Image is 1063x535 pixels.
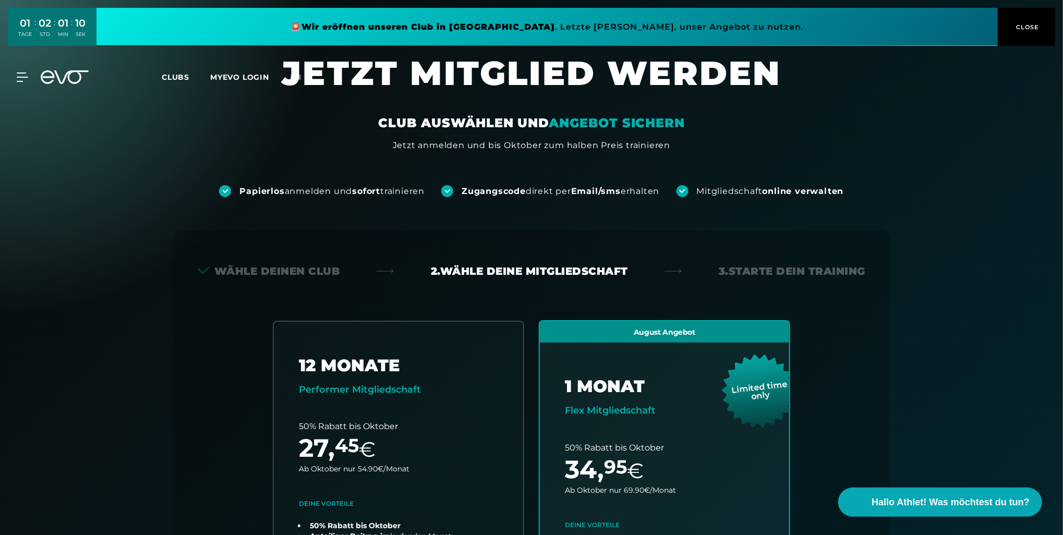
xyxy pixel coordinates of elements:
div: direkt per erhalten [462,186,659,197]
strong: sofort [352,186,380,196]
span: Clubs [162,72,189,82]
div: 01 [19,16,32,31]
a: MYEVO LOGIN [210,72,269,82]
div: Wähle deinen Club [198,264,340,278]
div: MIN [58,31,69,38]
div: TAGE [19,31,32,38]
div: STD [39,31,52,38]
div: CLUB AUSWÄHLEN UND [378,115,684,131]
span: Hallo Athlet! Was möchtest du tun? [872,495,1030,509]
div: 10 [76,16,86,31]
div: : [54,17,56,44]
strong: Zugangscode [462,186,526,196]
div: SEK [76,31,86,38]
strong: Papierlos [239,186,284,196]
strong: Email/sms [571,186,621,196]
span: en [290,72,301,82]
a: Clubs [162,72,210,82]
div: Jetzt anmelden und bis Oktober zum halben Preis trainieren [393,139,670,152]
strong: online verwalten [763,186,844,196]
span: CLOSE [1014,22,1040,32]
div: 3. Starte dein Training [719,264,865,278]
div: : [35,17,37,44]
div: 01 [58,16,69,31]
em: ANGEBOT SICHERN [549,115,685,130]
button: Hallo Athlet! Was möchtest du tun? [838,488,1042,517]
div: 2. Wähle deine Mitgliedschaft [431,264,628,278]
div: anmelden und trainieren [239,186,425,197]
div: 02 [39,16,52,31]
div: : [71,17,73,44]
a: en [290,71,314,83]
button: CLOSE [998,8,1055,46]
div: Mitgliedschaft [697,186,844,197]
